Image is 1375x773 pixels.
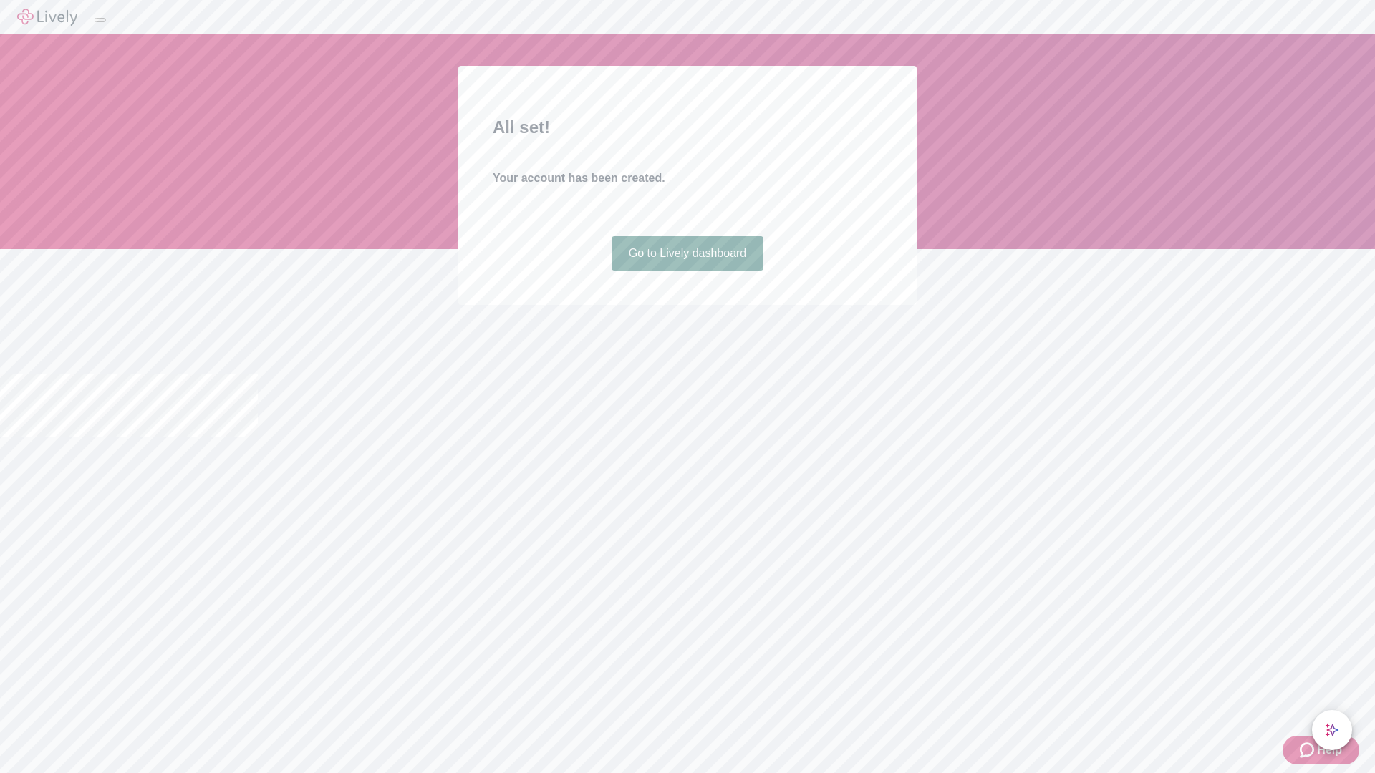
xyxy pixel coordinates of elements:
[1312,710,1352,750] button: chat
[95,18,106,22] button: Log out
[1317,742,1342,759] span: Help
[17,9,77,26] img: Lively
[1283,736,1359,764] button: Zendesk support iconHelp
[1325,723,1339,737] svg: Lively AI Assistant
[1300,742,1317,759] svg: Zendesk support icon
[612,236,764,271] a: Go to Lively dashboard
[493,115,882,140] h2: All set!
[493,170,882,187] h4: Your account has been created.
